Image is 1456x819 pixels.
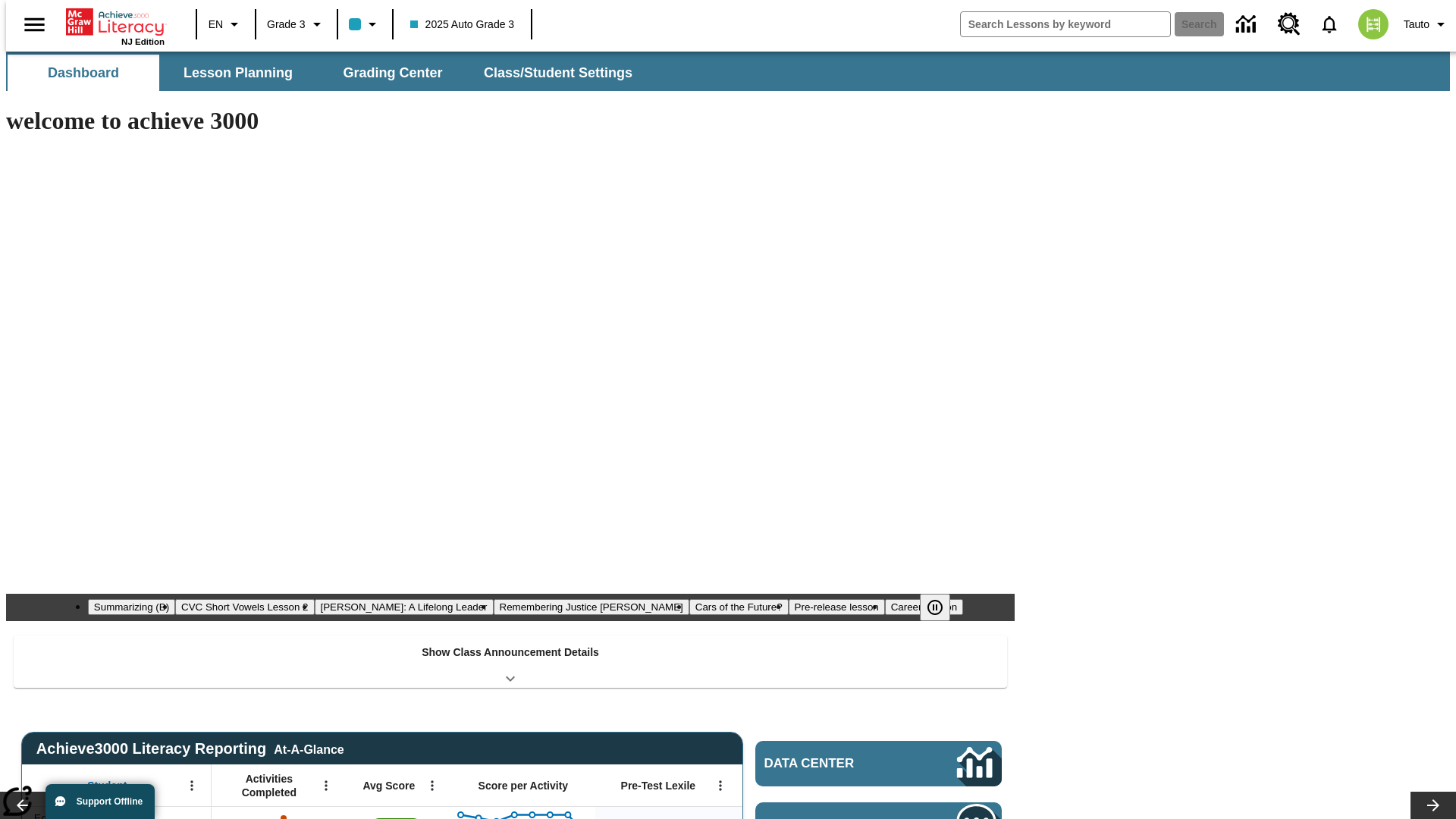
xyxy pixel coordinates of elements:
div: Home [66,5,165,46]
h1: welcome to achieve 3000 [6,107,1015,135]
p: Show Class Announcement Details [422,645,599,661]
div: SubNavbar [6,55,646,91]
button: Slide 4 Remembering Justice O'Connor [494,599,689,615]
button: Profile/Settings [1398,11,1456,38]
div: Show Class Announcement Details [14,635,1007,688]
button: Open Menu [180,774,203,797]
img: avatar image [1358,9,1389,39]
span: Class/Student Settings [484,64,632,82]
span: 2025 Auto Grade 3 [410,17,515,33]
span: Lesson Planning [184,64,293,82]
a: Notifications [1310,5,1349,44]
button: Grading Center [317,55,469,91]
button: Dashboard [8,55,159,91]
button: Class color is light blue. Change class color [343,11,388,38]
span: Support Offline [77,796,143,807]
span: Student [87,779,127,792]
div: Pause [920,594,965,621]
span: Avg Score [362,779,415,792]
span: Activities Completed [219,772,319,799]
button: Slide 7 Career Lesson [885,599,963,615]
button: Slide 3 Dianne Feinstein: A Lifelong Leader [315,599,494,615]
span: Achieve3000 Literacy Reporting [36,740,344,758]
a: Data Center [755,741,1002,786]
span: Data Center [764,756,906,771]
button: Open Menu [421,774,444,797]
a: Resource Center, Will open in new tab [1269,4,1310,45]
button: Open side menu [12,2,57,47]
button: Select a new avatar [1349,5,1398,44]
span: EN [209,17,223,33]
div: SubNavbar [6,52,1450,91]
span: Dashboard [48,64,119,82]
button: Lesson Planning [162,55,314,91]
span: Pre-Test Lexile [621,779,696,792]
input: search field [961,12,1170,36]
span: Grade 3 [267,17,306,33]
button: Slide 5 Cars of the Future? [689,599,789,615]
button: Grade: Grade 3, Select a grade [261,11,332,38]
button: Open Menu [315,774,337,797]
button: Slide 6 Pre-release lesson [789,599,885,615]
button: Lesson carousel, Next [1410,792,1456,819]
span: Grading Center [343,64,442,82]
button: Class/Student Settings [472,55,645,91]
button: Support Offline [45,784,155,819]
span: Tauto [1404,17,1429,33]
span: NJ Edition [121,37,165,46]
a: Home [66,7,165,37]
span: Score per Activity [479,779,569,792]
div: At-A-Glance [274,740,344,757]
button: Slide 1 Summarizing (B) [88,599,175,615]
button: Pause [920,594,950,621]
a: Data Center [1227,4,1269,45]
button: Slide 2 CVC Short Vowels Lesson 2 [175,599,314,615]
button: Open Menu [709,774,732,797]
button: Language: EN, Select a language [202,11,250,38]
